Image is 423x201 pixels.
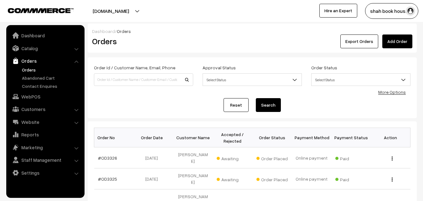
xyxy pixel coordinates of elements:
[256,98,281,112] button: Search
[224,98,249,112] a: Reset
[335,154,367,162] span: Paid
[8,43,82,54] a: Catalog
[217,154,248,162] span: Awaiting
[340,34,378,48] button: Export Orders
[92,29,115,34] a: Dashboard
[213,128,252,147] th: Accepted / Rejected
[8,154,82,166] a: Staff Management
[173,168,213,189] td: [PERSON_NAME]
[378,89,406,95] a: More Options
[134,147,173,168] td: [DATE]
[94,128,134,147] th: Order No
[8,116,82,128] a: Website
[217,175,248,183] span: Awaiting
[8,142,82,153] a: Marketing
[406,6,415,16] img: user
[94,73,193,86] input: Order Id / Customer Name / Customer Email / Customer Phone
[71,3,151,19] button: [DOMAIN_NAME]
[20,83,82,89] a: Contact Enquires
[134,168,173,189] td: [DATE]
[256,154,288,162] span: Order Placed
[8,91,82,102] a: WebPOS
[8,30,82,41] a: Dashboard
[203,64,236,71] label: Approval Status
[319,4,357,18] a: Hire an Expert
[8,8,74,13] img: COMMMERCE
[335,175,367,183] span: Paid
[94,64,175,71] label: Order Id / Customer Name, Email, Phone
[8,167,82,178] a: Settings
[311,64,337,71] label: Order Status
[173,128,213,147] th: Customer Name
[203,73,302,86] span: Select Status
[256,175,288,183] span: Order Placed
[331,128,371,147] th: Payment Status
[92,36,193,46] h2: Orders
[8,129,82,140] a: Reports
[292,147,331,168] td: Online payment
[173,147,213,168] td: [PERSON_NAME]
[365,3,418,19] button: shah book hous…
[252,128,292,147] th: Order Status
[8,103,82,115] a: Customers
[98,155,117,161] a: #OD3326
[292,168,331,189] td: Online payment
[92,28,412,34] div: /
[382,34,412,48] a: Add Order
[203,74,302,85] span: Select Status
[20,75,82,81] a: Abandoned Cart
[117,29,131,34] span: Orders
[98,176,117,182] a: #OD3325
[312,74,410,85] span: Select Status
[371,128,410,147] th: Action
[134,128,173,147] th: Order Date
[20,66,82,73] a: Orders
[8,6,63,14] a: COMMMERCE
[311,73,410,86] span: Select Status
[8,55,82,66] a: Orders
[292,128,331,147] th: Payment Method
